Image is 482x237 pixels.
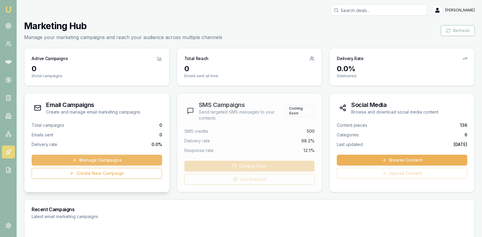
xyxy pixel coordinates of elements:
span: 136 [460,122,467,128]
span: 6 [465,132,467,138]
button: Refresh [441,25,475,36]
span: 98.2% [301,138,315,144]
span: Delivery rate [184,138,210,144]
span: Emails sent [32,132,53,138]
h3: Email Campaigns [46,101,140,109]
p: Latest email marketing campaigns [32,214,467,220]
span: 0 [159,132,162,138]
span: 500 [307,128,315,134]
a: Create New Campaign [32,168,162,179]
span: 0 [159,122,162,128]
span: Categories [337,132,359,138]
span: [PERSON_NAME] [445,8,475,13]
p: Manage your marketing campaigns and reach your audience across multiple channels [24,34,222,41]
span: [DATE] [454,141,467,147]
span: Total campaigns [32,122,64,128]
span: 0.0 % [152,141,162,147]
img: emu-icon-u.png [5,6,12,13]
input: Search deals [331,5,427,16]
div: 0.0 % [337,64,467,74]
p: Send targeted SMS messages to your contacts [199,109,286,121]
h3: Total Reach [184,56,208,62]
p: Emails sent all time [184,74,315,78]
a: Browse Content [337,155,467,166]
h3: Recent Campaigns [32,207,467,212]
h3: Delivery Rate [337,56,363,62]
a: Manage Campaigns [32,155,162,166]
span: Response rate [184,147,214,153]
span: Delivery rate [32,141,57,147]
p: Browse and download social media content [351,109,438,115]
h3: Social Media [351,101,438,109]
div: 0 [32,64,162,74]
p: 0 delivered [337,74,467,78]
h3: SMS Campaigns [199,101,286,109]
h1: Marketing Hub [24,20,222,31]
span: Last updated [337,141,363,147]
span: SMS credits [184,128,208,134]
div: 0 [184,64,315,74]
p: Create and manage email marketing campaigns [46,109,140,115]
h3: Active Campaigns [32,56,68,62]
p: 0 total campaigns [32,74,162,78]
span: 12.1% [303,147,315,153]
span: Content pieces [337,122,367,128]
div: Coming Soon [286,105,315,117]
